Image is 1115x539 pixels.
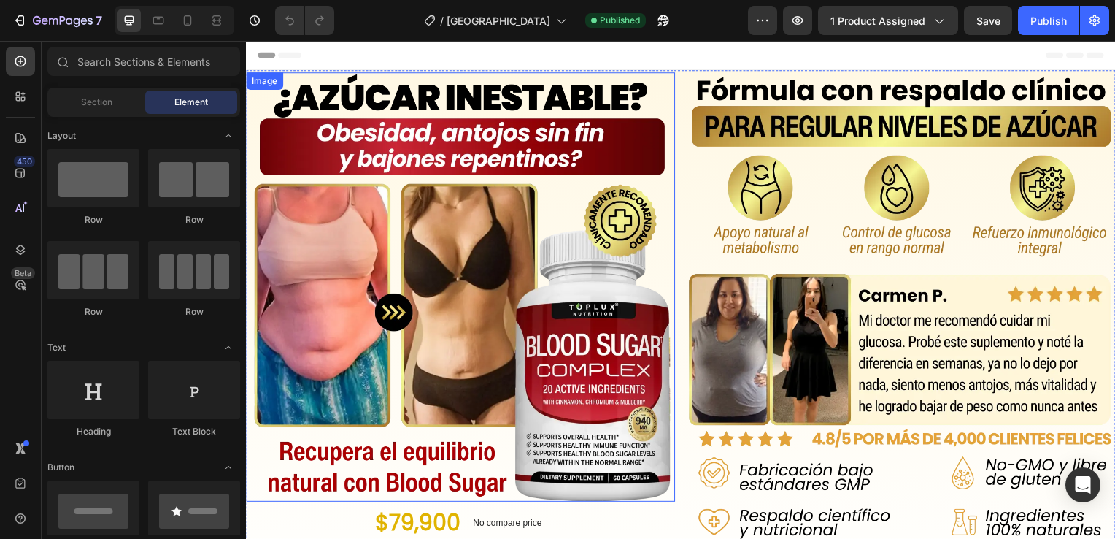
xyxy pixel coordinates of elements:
[217,456,240,479] span: Toggle open
[96,12,102,29] p: 7
[246,41,1115,539] iframe: Design area
[1065,467,1100,502] div: Open Intercom Messenger
[228,481,298,490] p: No compare price
[148,213,240,226] div: Row
[6,6,109,35] button: 7
[128,465,217,507] div: $79,900
[148,305,240,318] div: Row
[47,129,76,142] span: Layout
[447,13,550,28] span: [GEOGRAPHIC_DATA]
[1018,6,1079,35] button: Publish
[217,336,240,359] span: Toggle open
[818,6,958,35] button: 1 product assigned
[217,124,240,148] span: Toggle open
[11,267,35,279] div: Beta
[964,6,1012,35] button: Save
[14,156,35,167] div: 450
[275,6,334,35] div: Undo/Redo
[444,390,876,510] img: blood_5.webp
[47,305,139,318] div: Row
[81,96,112,109] span: Section
[444,30,876,390] img: blood_4.webp
[47,461,74,474] span: Button
[1030,13,1067,28] div: Publish
[174,96,208,109] span: Element
[47,341,66,354] span: Text
[148,425,240,438] div: Text Block
[976,15,1000,27] span: Save
[47,213,139,226] div: Row
[440,13,444,28] span: /
[47,47,240,76] input: Search Sections & Elements
[47,425,139,438] div: Heading
[600,14,640,27] span: Published
[830,13,925,28] span: 1 product assigned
